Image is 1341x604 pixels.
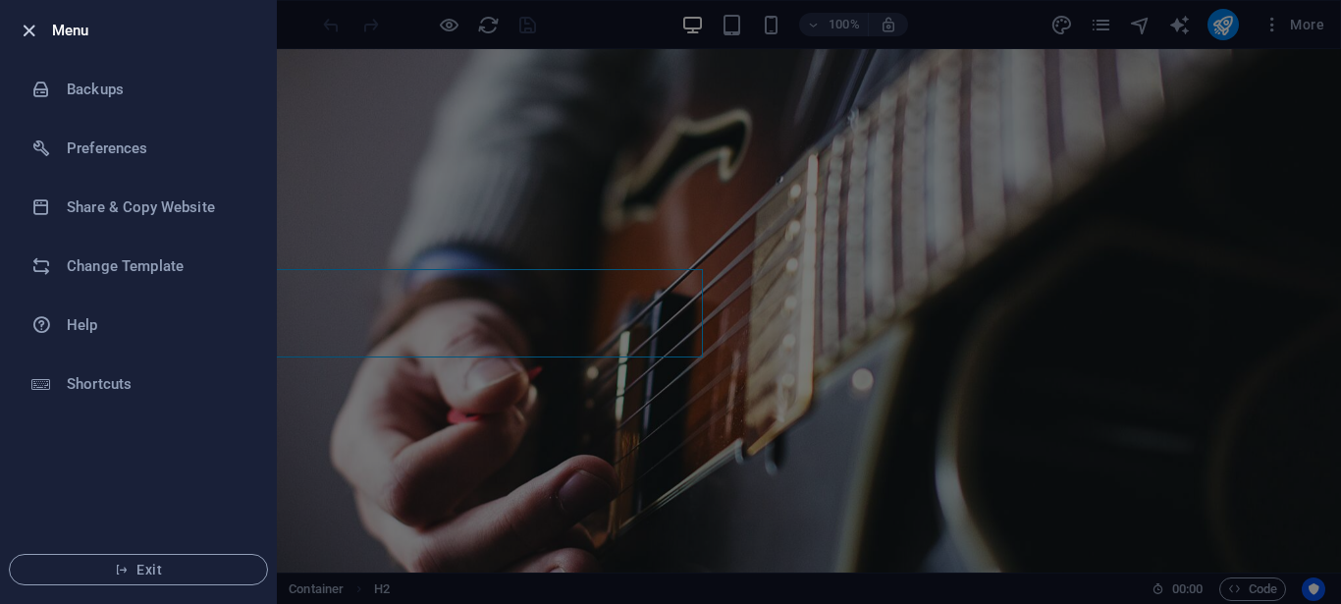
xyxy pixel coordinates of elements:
[26,562,251,577] span: Exit
[9,554,268,585] button: Exit
[67,137,248,160] h6: Preferences
[52,19,260,42] h6: Menu
[67,254,248,278] h6: Change Template
[67,78,248,101] h6: Backups
[67,195,248,219] h6: Share & Copy Website
[1,296,276,355] a: Help
[67,313,248,337] h6: Help
[67,372,248,396] h6: Shortcuts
